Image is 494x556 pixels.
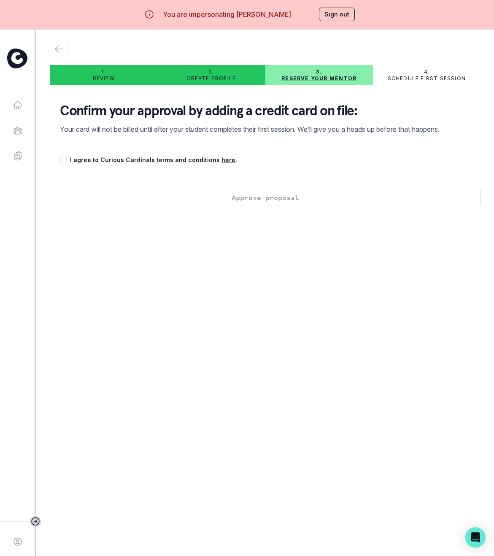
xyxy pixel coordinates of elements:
p: Review [93,75,115,82]
p: 1. [101,68,105,75]
button: Toggle sidebar [30,516,41,527]
img: Curious Cardinals Logo [7,49,27,68]
p: Reserve your mentor [281,75,356,82]
p: Your card will not be billed until after your student completes their first session. We’ll give y... [60,124,470,134]
button: Sign out [319,8,355,21]
p: Create profile [186,75,236,82]
p: 4. [424,68,429,75]
div: Open Intercom Messenger [465,527,486,548]
p: Confirm your approval by adding a credit card on file: [60,102,470,119]
button: Approve proposal [50,188,481,207]
p: Schedule first session [388,75,466,82]
p: 2. [209,68,214,75]
p: You are impersonating [PERSON_NAME] [163,9,291,19]
p: 3. [316,68,321,75]
a: here [221,156,235,163]
p: I agree to Curious Cardinals terms and conditions . [70,155,237,164]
